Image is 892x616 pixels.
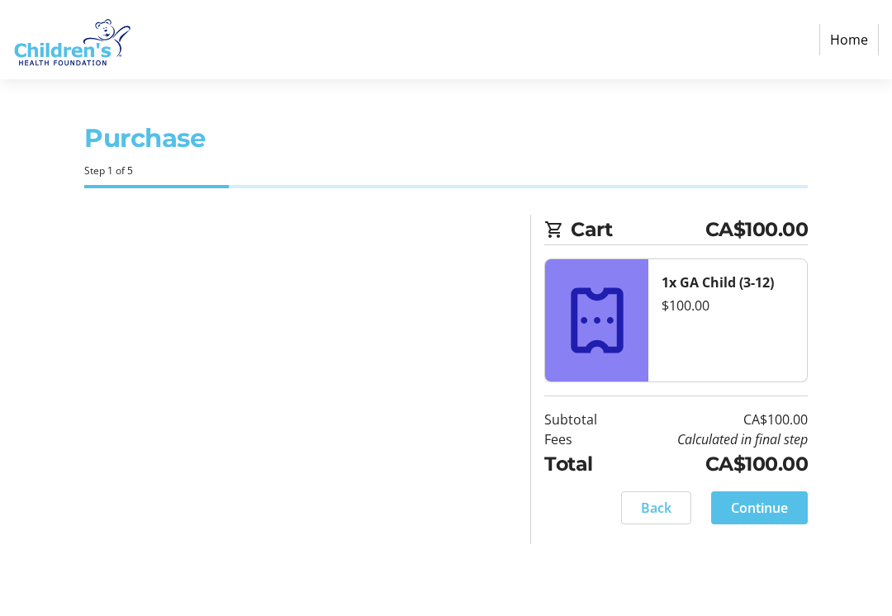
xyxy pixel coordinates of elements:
[544,429,620,449] td: Fees
[544,449,620,478] td: Total
[620,449,808,478] td: CA$100.00
[620,429,808,449] td: Calculated in final step
[13,7,130,73] img: Children's Health Foundation's Logo
[571,215,705,244] span: Cart
[662,273,774,291] strong: 1x GA Child (3-12)
[544,410,620,429] td: Subtotal
[84,119,808,157] h1: Purchase
[641,498,671,518] span: Back
[705,215,809,244] span: CA$100.00
[819,24,879,55] a: Home
[621,491,691,524] button: Back
[662,296,794,315] div: $100.00
[731,498,788,518] span: Continue
[711,491,808,524] button: Continue
[84,163,808,178] div: Step 1 of 5
[620,410,808,429] td: CA$100.00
